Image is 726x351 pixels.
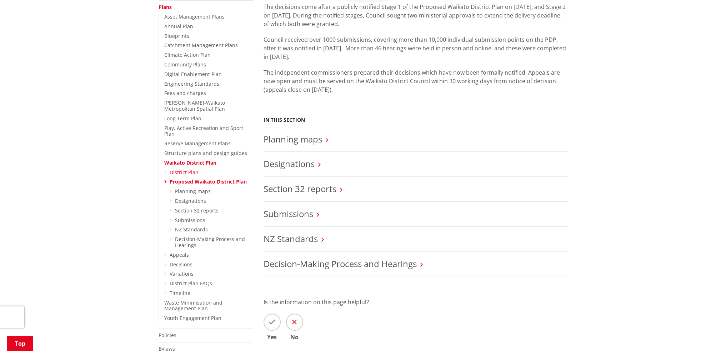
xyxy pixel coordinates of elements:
[264,133,322,145] a: Planning maps
[164,125,243,137] a: Play, Active Recreation and Sport Plan
[264,158,315,170] a: Designations
[164,42,238,49] a: Catchment Management Plans
[170,178,247,185] a: Proposed Waikato District Plan
[264,298,568,306] p: Is the information on this page helpful?
[286,334,303,340] span: No
[159,4,172,10] a: Plans
[164,140,231,147] a: Reserve Management Plans
[164,99,225,112] a: [PERSON_NAME]-Waikato Metropolitan Spatial Plan
[175,197,206,204] a: Designations
[7,336,33,351] a: Top
[170,169,199,176] a: District Plan
[164,51,211,58] a: Climate Action Plan
[164,80,219,87] a: Engineering Standards
[175,217,205,224] a: Submissions
[164,23,193,30] a: Annual Plan
[170,290,190,296] a: Timeline
[264,233,318,245] a: NZ Standards
[264,35,568,61] p: Council received over 1000 submissions, covering more than 10,000 individual submission points on...
[264,258,417,270] a: Decision-Making Process and Hearings
[159,332,176,339] a: Policies
[175,236,245,249] a: Decision-Making Process and Hearings
[175,188,211,195] a: Planning maps
[264,183,336,195] a: Section 32 reports
[164,159,216,166] a: Waikato District Plan
[164,90,206,96] a: Fees and charges
[264,2,568,28] p: The decisions come after a publicly notified Stage 1 of the Proposed Waikato District Plan on [DA...
[164,13,225,20] a: Asset Management Plans
[164,32,189,39] a: Blueprints
[164,299,222,312] a: Waste Minimisation and Management Plan
[170,270,194,277] a: Variations
[693,321,719,347] iframe: Messenger Launcher
[175,207,219,214] a: Section 32 reports
[164,61,206,68] a: Community Plans
[164,71,222,77] a: Digital Enablement Plan
[164,150,247,156] a: Structure plans and design guides
[264,117,305,123] h5: In this section
[264,334,281,340] span: Yes
[164,115,201,122] a: Long Term Plan
[175,226,208,233] a: NZ Standards
[170,261,192,268] a: Decisions
[164,315,221,321] a: Youth Engagement Plan
[170,280,212,287] a: District Plan FAQs
[264,68,568,94] p: The independent commissioners prepared their decisions which have now been formally notified. App...
[170,251,189,258] a: Appeals
[264,208,313,220] a: Submissions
